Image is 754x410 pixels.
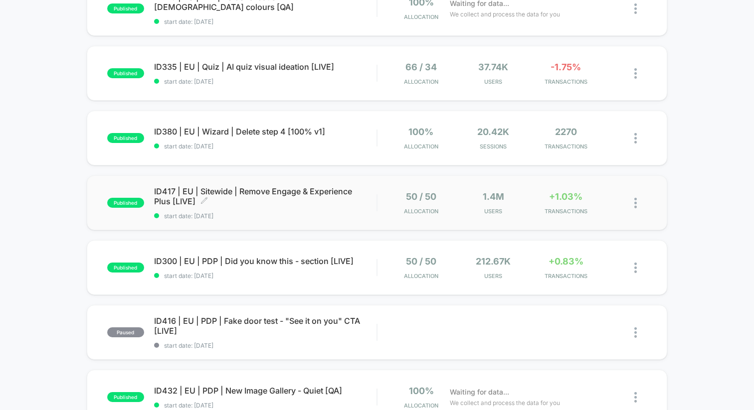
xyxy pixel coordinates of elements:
span: TRANSACTIONS [532,273,599,279]
span: published [107,3,144,13]
span: TRANSACTIONS [532,78,599,85]
span: 37.74k [478,62,508,72]
span: +1.03% [549,191,582,202]
span: ID432 | EU | PDP | New Image Gallery - Quiet [QA] [154,386,377,396]
span: start date: [DATE] [154,212,377,220]
span: Allocation [404,13,438,20]
span: ID335 | EU | Quiz | AI quiz visual ideation [LIVE] [154,62,377,72]
span: paused [107,327,144,337]
span: 100% [408,127,433,137]
span: start date: [DATE] [154,78,377,85]
span: ID380 | EU | Wizard | Delete step 4 [100% v1] [154,127,377,137]
span: published [107,133,144,143]
span: Users [460,208,527,215]
span: published [107,68,144,78]
span: 100% [409,386,434,396]
span: TRANSACTIONS [532,143,599,150]
span: 2270 [555,127,577,137]
span: We collect and process the data for you [450,398,560,408]
span: 66 / 34 [405,62,437,72]
span: start date: [DATE] [154,272,377,279]
img: close [634,3,637,14]
span: 212.67k [476,256,511,267]
span: Users [460,273,527,279]
span: 1.4M [483,191,504,202]
span: ID300 | EU | PDP | Did you know this - section [LIVE] [154,256,377,266]
span: Allocation [404,143,438,150]
span: start date: [DATE] [154,142,377,150]
span: Waiting for data... [450,387,509,398]
span: Allocation [404,273,438,279]
img: close [634,263,637,273]
span: Allocation [404,402,438,409]
span: published [107,392,144,402]
span: start date: [DATE] [154,342,377,349]
img: close [634,327,637,338]
img: close [634,198,637,208]
span: Sessions [460,143,527,150]
span: 50 / 50 [406,191,436,202]
span: We collect and process the data for you [450,9,560,19]
span: Allocation [404,78,438,85]
span: published [107,198,144,208]
span: published [107,263,144,273]
span: start date: [DATE] [154,402,377,409]
img: close [634,68,637,79]
img: close [634,133,637,143]
span: ID417 | EU | Sitewide | Remove Engage & Experience Plus [LIVE] [154,186,377,206]
span: -1.75% [551,62,581,72]
span: Users [460,78,527,85]
span: 20.42k [477,127,509,137]
span: +0.83% [549,256,583,267]
span: ID416 | EU | PDP | Fake door test - "See it on you" CTA [LIVE] [154,316,377,336]
span: 50 / 50 [406,256,436,267]
span: TRANSACTIONS [532,208,599,215]
img: close [634,392,637,403]
span: Allocation [404,208,438,215]
span: start date: [DATE] [154,18,377,25]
